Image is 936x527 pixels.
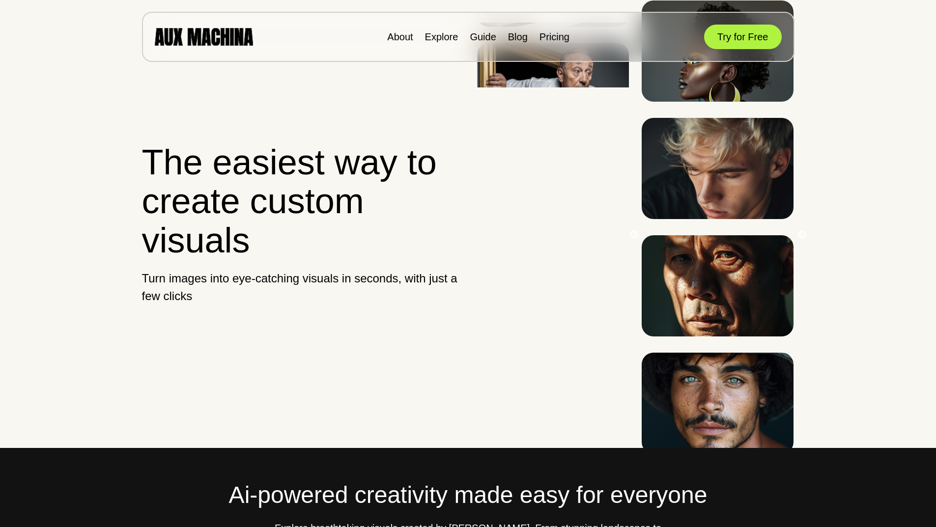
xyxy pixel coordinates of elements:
p: Turn images into eye-catching visuals in seconds, with just a few clicks [142,270,460,305]
img: Image [642,235,794,336]
a: Guide [470,31,496,42]
a: Blog [508,31,528,42]
img: Image [642,118,794,219]
button: Previous [629,230,639,240]
h2: Ai-powered creativity made easy for everyone [142,477,794,513]
a: Pricing [539,31,569,42]
h1: The easiest way to create custom visuals [142,143,460,260]
button: Next [797,230,807,240]
img: Image [642,353,794,454]
a: About [387,31,413,42]
img: AUX MACHINA [155,28,253,45]
a: Explore [425,31,458,42]
button: Try for Free [704,25,782,49]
